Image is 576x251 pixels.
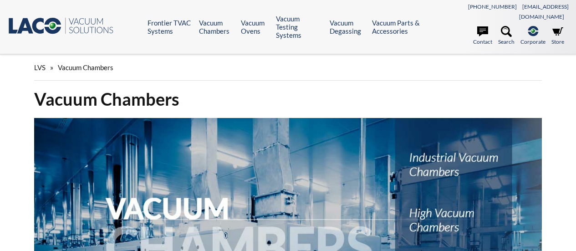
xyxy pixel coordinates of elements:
a: Vacuum Degassing [330,19,366,35]
a: Contact [473,26,492,46]
a: Search [498,26,515,46]
a: Vacuum Parts & Accessories [372,19,426,35]
a: [EMAIL_ADDRESS][DOMAIN_NAME] [519,3,569,20]
a: Frontier TVAC Systems [148,19,192,35]
a: Store [551,26,564,46]
a: Vacuum Ovens [241,19,269,35]
a: Vacuum Testing Systems [276,15,323,39]
a: Vacuum Chambers [199,19,234,35]
span: Corporate [520,37,545,46]
span: Vacuum Chambers [58,63,113,72]
div: » [34,55,542,81]
span: LVS [34,63,46,72]
h1: Vacuum Chambers [34,88,542,110]
a: [PHONE_NUMBER] [468,3,517,10]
